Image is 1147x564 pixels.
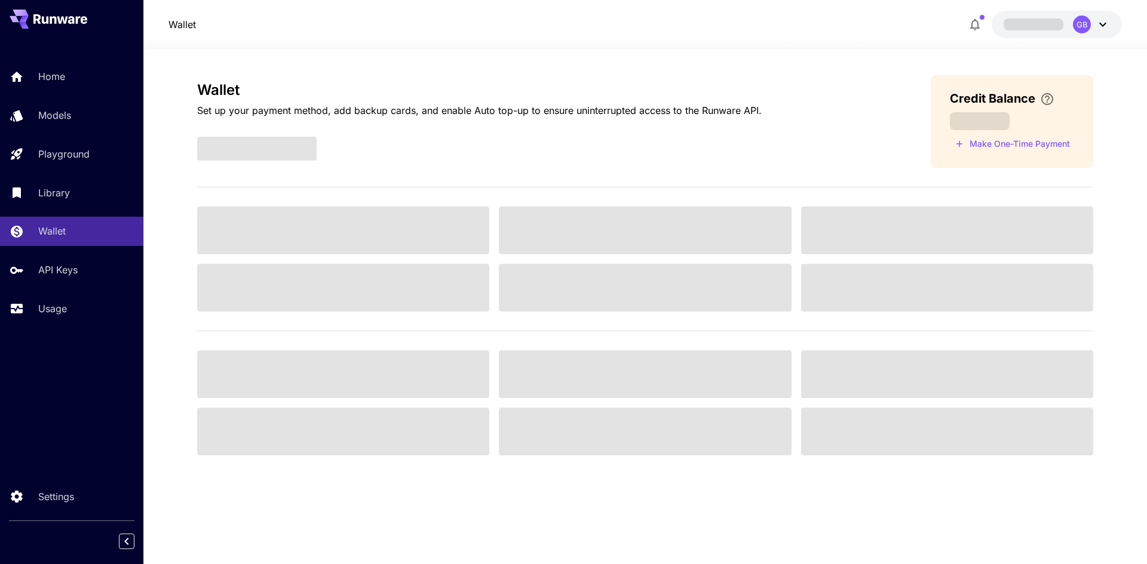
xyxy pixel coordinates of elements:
[1073,16,1091,33] div: GB
[38,147,90,161] p: Playground
[950,135,1075,153] button: Make a one-time, non-recurring payment
[38,108,71,122] p: Models
[38,224,66,238] p: Wallet
[197,103,762,118] p: Set up your payment method, add backup cards, and enable Auto top-up to ensure uninterrupted acce...
[38,186,70,200] p: Library
[128,531,143,552] div: Collapse sidebar
[1035,92,1059,106] button: Enter your card details and choose an Auto top-up amount to avoid service interruptions. We'll au...
[168,17,196,32] nav: breadcrumb
[38,489,74,504] p: Settings
[119,534,134,549] button: Collapse sidebar
[168,17,196,32] a: Wallet
[950,90,1035,107] span: Credit Balance
[992,11,1122,38] button: GB
[197,82,762,98] h3: Wallet
[38,263,78,277] p: API Keys
[38,301,67,316] p: Usage
[38,69,65,84] p: Home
